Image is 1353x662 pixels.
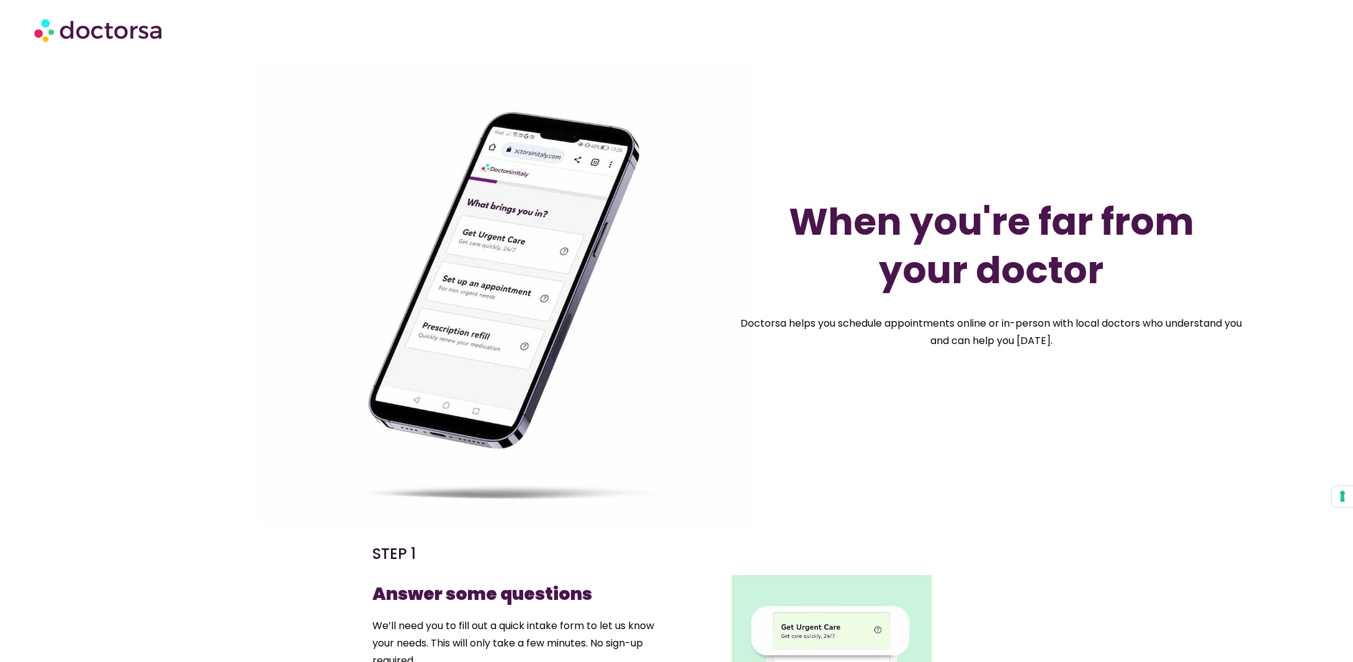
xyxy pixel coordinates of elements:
button: Your consent preferences for tracking technologies [1332,486,1353,507]
strong: Answer some questions [372,582,592,606]
p: Doctorsa helps you schedule appointments online or in-person with local doctors who understand yo... [740,315,1243,350]
h5: STEP 1 [372,544,670,564]
h1: When you're far from your doctor [760,197,1222,294]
